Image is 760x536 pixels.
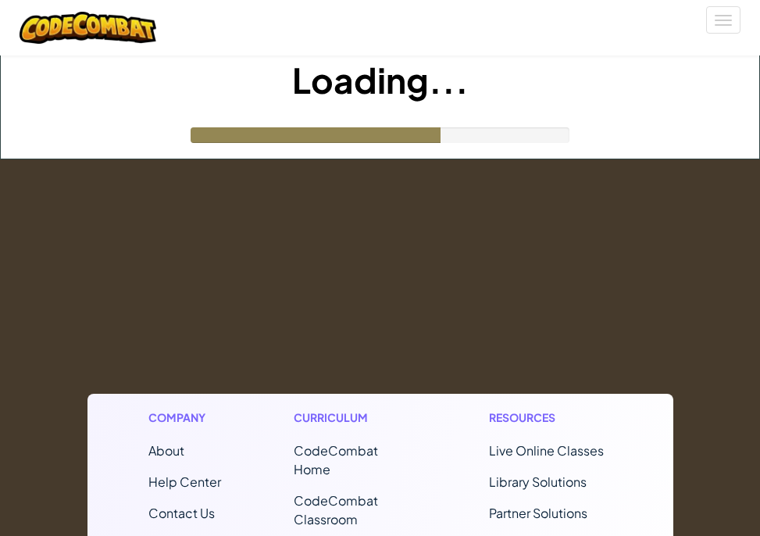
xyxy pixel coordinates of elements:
a: Live Online Classes [489,442,604,459]
h1: Loading... [1,55,759,104]
span: CodeCombat Home [294,442,378,477]
h1: Curriculum [294,409,417,426]
a: Help Center [148,473,221,490]
a: CodeCombat Classroom [294,492,378,527]
span: Contact Us [148,505,215,521]
img: CodeCombat logo [20,12,156,44]
a: Library Solutions [489,473,587,490]
a: About [148,442,184,459]
h1: Company [148,409,221,426]
h1: Resources [489,409,612,426]
a: Partner Solutions [489,505,587,521]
